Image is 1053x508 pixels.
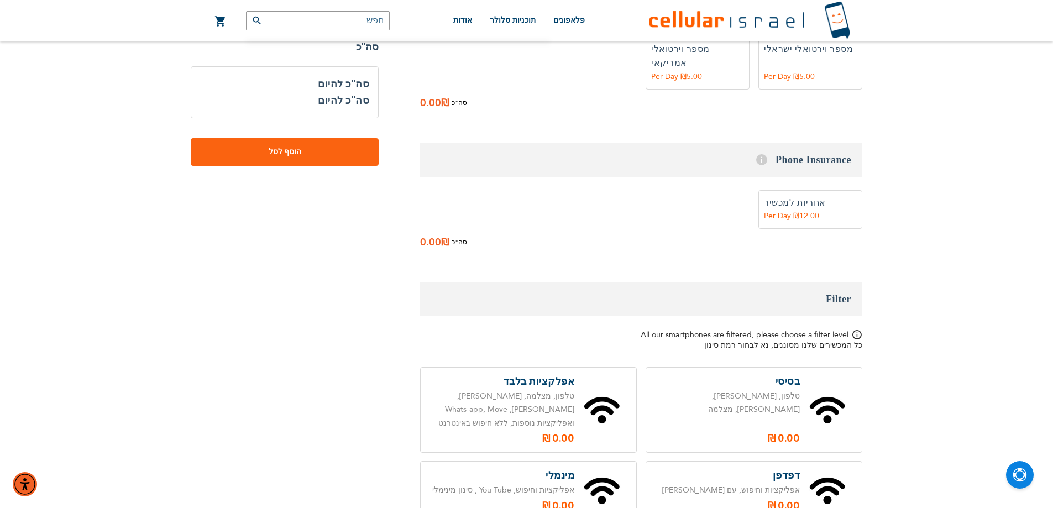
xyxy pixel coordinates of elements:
button: הוסף לסל [191,138,379,166]
span: פלאפונים [553,16,585,24]
span: סה"כ [452,237,467,248]
span: ₪ [441,234,449,251]
span: Help [756,154,767,165]
span: תוכניות סלולר [490,16,536,24]
span: ₪ [441,95,449,112]
span: Filter [826,294,851,305]
div: תפריט נגישות [13,472,37,496]
span: All our smartphones are filtered, please choose a filter level כל המכשירים שלנו מסוננים, נא לבחור... [641,329,862,350]
h3: סה"כ להיום [318,92,369,109]
span: סה"כ [452,97,467,109]
span: הוסף לסל [227,146,342,158]
strong: סה"כ [191,39,379,55]
input: חפש [246,11,390,30]
span: אודות [453,16,472,24]
span: 0.00 [420,95,441,112]
h3: סה"כ להיום [200,76,369,92]
h3: Phone Insurance [420,143,862,177]
img: לוגו סלולר ישראל [649,1,850,40]
span: 0.00 [420,234,441,251]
